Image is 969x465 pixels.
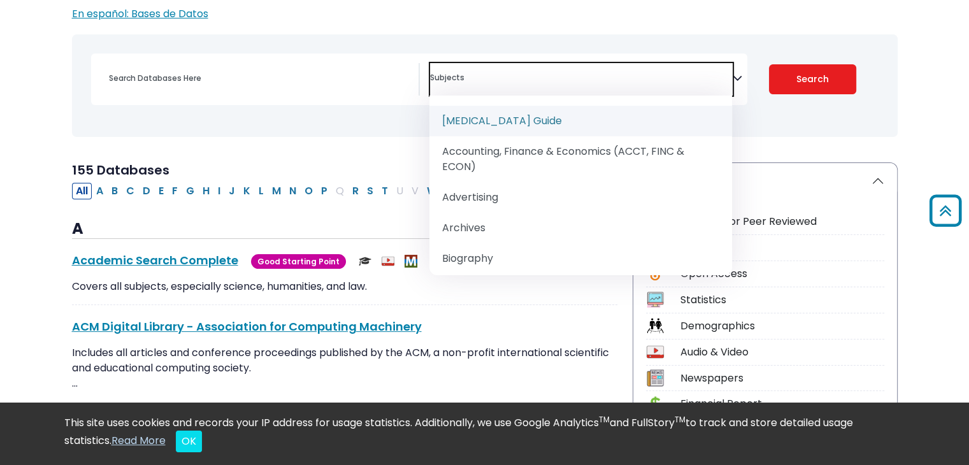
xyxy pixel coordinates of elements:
div: e-Book [680,240,884,255]
button: Filter Results P [317,183,331,199]
button: Filter Results S [363,183,377,199]
a: Academic Search Complete [72,252,238,268]
li: Biography [429,243,732,274]
a: ACM Digital Library - Association for Computing Machinery [72,318,422,334]
p: Includes all articles and conference proceedings published by the ACM, a non-profit international... [72,345,617,391]
a: View More [72,401,124,416]
button: Submit for Search Results [769,64,856,94]
a: En español: Bases de Datos [72,6,208,21]
div: Audio & Video [680,345,884,360]
img: Icon Newspapers [647,369,664,387]
li: [MEDICAL_DATA] Guide [429,106,732,136]
div: Newspapers [680,371,884,386]
li: Advertising [429,182,732,213]
img: Icon Demographics [647,317,664,334]
button: Filter Results K [240,183,254,199]
button: Filter Results D [139,183,154,199]
div: Demographics [680,318,884,334]
img: Audio & Video [382,255,394,268]
div: Statistics [680,292,884,308]
li: Archives [429,213,732,243]
button: Filter Results C [122,183,138,199]
button: Filter Results T [378,183,392,199]
button: Filter Results G [182,183,198,199]
a: Read More [111,433,166,448]
div: This site uses cookies and records your IP address for usage statistics. Additionally, we use Goo... [64,415,905,452]
div: Alpha-list to filter by first letter of database name [72,183,502,197]
button: Filter Results E [155,183,168,199]
button: Filter Results B [108,183,122,199]
textarea: Search [430,74,733,84]
div: Financial Report [680,396,884,411]
div: Scholarly or Peer Reviewed [680,214,884,229]
button: Close [176,431,202,452]
sup: TM [675,414,685,425]
button: Filter Results W [423,183,441,199]
div: Open Access [680,266,884,282]
button: Filter Results A [92,183,107,199]
button: Icon Legend [633,163,897,199]
h3: A [72,220,617,239]
img: Icon Audio & Video [647,343,664,361]
p: Covers all subjects, especially science, humanities, and law. [72,279,617,294]
img: Icon Financial Report [647,396,664,413]
button: Filter Results N [285,183,300,199]
a: Back to Top [925,201,966,222]
li: Accounting, Finance & Economics (ACCT, FINC & ECON) [429,136,732,182]
sup: TM [599,414,610,425]
button: Filter Results L [255,183,268,199]
button: Filter Results R [348,183,362,199]
img: Scholarly or Peer Reviewed [359,255,371,268]
span: 155 Databases [72,161,169,179]
nav: Search filters [72,34,898,137]
button: Filter Results H [199,183,213,199]
button: Filter Results F [168,183,182,199]
button: All [72,183,92,199]
button: Filter Results I [214,183,224,199]
button: Filter Results O [301,183,317,199]
button: Filter Results M [268,183,285,199]
img: MeL (Michigan electronic Library) [405,255,417,268]
button: Filter Results J [225,183,239,199]
input: Search database by title or keyword [101,69,419,87]
img: Icon Statistics [647,291,664,308]
span: Good Starting Point [251,254,346,269]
